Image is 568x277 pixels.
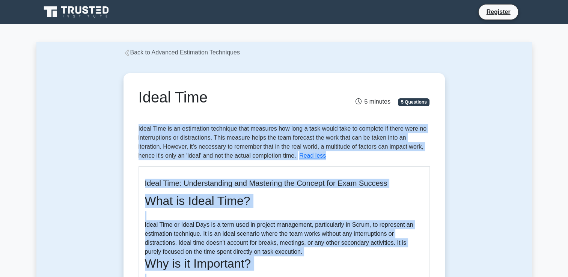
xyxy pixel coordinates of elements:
[139,125,427,159] span: Ideal Time is an estimation technique that measures how long a task would take to complete if the...
[145,194,423,208] h2: What is Ideal Time?
[482,7,515,17] a: Register
[398,98,429,106] span: 5 Questions
[124,49,240,56] a: Back to Advanced Estimation Techniques
[145,179,423,188] h5: Ideal Time: Understanding and Mastering the Concept for Exam Success
[139,88,330,106] h1: Ideal Time
[299,151,326,160] button: Read less
[355,98,390,105] span: 5 minutes
[145,256,423,271] h2: Why is it Important?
